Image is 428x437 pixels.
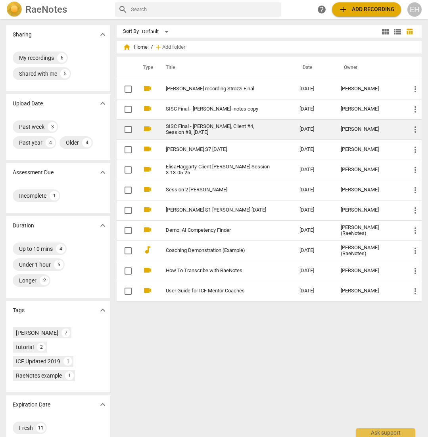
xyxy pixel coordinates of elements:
input: Search [131,3,278,16]
span: videocam [143,144,152,154]
div: [PERSON_NAME] [341,126,398,132]
td: [DATE] [293,99,334,119]
div: 5 [60,69,70,78]
span: videocam [143,286,152,295]
div: [PERSON_NAME] [341,86,398,92]
button: Show more [97,166,109,178]
span: videocam [143,205,152,214]
p: Sharing [13,31,32,39]
span: more_vert [411,125,420,134]
span: Home [123,43,148,51]
div: 4 [82,138,92,147]
th: Title [156,57,293,79]
div: Past year [19,139,42,147]
div: Ask support [356,428,415,437]
div: 11 [36,423,46,433]
td: [DATE] [293,160,334,180]
span: more_vert [411,145,420,155]
span: videocam [143,104,152,113]
td: [DATE] [293,79,334,99]
span: videocam [143,185,152,194]
p: Duration [13,221,34,230]
span: videocam [143,84,152,93]
a: [PERSON_NAME] S1 [PERSON_NAME] [DATE] [166,207,271,213]
div: 1 [50,191,59,200]
td: [DATE] [293,261,334,281]
a: Demo: AI Competency Finder [166,227,271,233]
span: home [123,43,131,51]
span: more_vert [411,185,420,195]
td: [DATE] [293,180,334,200]
span: expand_more [98,400,107,409]
button: Show more [97,97,109,109]
div: RaeNotes example [16,372,62,380]
a: How To Transcribe with RaeNotes [166,268,271,274]
div: ICF Updated 2019 [16,357,60,365]
div: [PERSON_NAME] [341,147,398,153]
h2: RaeNotes [25,4,67,15]
span: table_chart [406,28,413,35]
span: videocam [143,124,152,134]
span: search [118,5,128,14]
span: expand_more [98,221,107,230]
div: Up to 10 mins [19,245,53,253]
th: Owner [334,57,404,79]
div: [PERSON_NAME] (RaeNotes) [341,245,398,257]
button: EH [407,2,422,17]
div: Shared with me [19,70,57,78]
div: [PERSON_NAME] [341,187,398,193]
div: Default [142,25,171,38]
button: Table view [403,26,415,38]
p: Expiration Date [13,401,50,409]
a: LogoRaeNotes [6,2,109,17]
div: [PERSON_NAME] [341,268,398,274]
div: My recordings [19,54,54,62]
span: expand_more [98,30,107,39]
td: [DATE] [293,220,334,240]
div: 2 [40,276,49,285]
div: tutorial [16,343,34,351]
button: Upload [332,2,401,17]
div: 5 [54,260,63,269]
span: more_vert [411,246,420,256]
span: more_vert [411,266,420,276]
a: User Guide for ICF Mentor Coaches [166,288,271,294]
span: view_list [393,27,402,36]
span: expand_more [98,168,107,177]
span: more_vert [411,226,420,235]
div: 7 [61,328,70,337]
div: Longer [19,277,36,284]
a: Coaching Demonstration (Example) [166,248,271,254]
th: Date [293,57,334,79]
span: videocam [143,225,152,235]
span: videocam [143,265,152,275]
div: [PERSON_NAME] [341,106,398,112]
div: Past week [19,123,44,131]
button: List view [392,26,403,38]
div: [PERSON_NAME] [341,207,398,213]
p: Tags [13,306,25,315]
div: 4 [46,138,55,147]
a: ElisaHaggarty-Client [PERSON_NAME] Session 3-13-05-25 [166,164,271,176]
div: Older [66,139,79,147]
td: [DATE] [293,240,334,261]
div: Incomplete [19,192,46,200]
th: Type [136,57,156,79]
span: expand_more [98,99,107,108]
div: 1 [65,371,74,380]
span: videocam [143,164,152,174]
span: audiotrack [143,245,152,255]
button: Show more [97,29,109,40]
div: 6 [57,53,67,63]
div: 1 [63,357,72,366]
a: SISC Final - [PERSON_NAME] -notes copy [166,106,271,112]
span: view_module [381,27,390,36]
div: [PERSON_NAME] [341,288,398,294]
button: Tile view [380,26,392,38]
div: Sort By [123,29,139,34]
a: [PERSON_NAME] recording Strozzi Final [166,86,271,92]
button: Show more [97,399,109,410]
a: Session 2 [PERSON_NAME] [166,187,271,193]
td: [DATE] [293,200,334,220]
